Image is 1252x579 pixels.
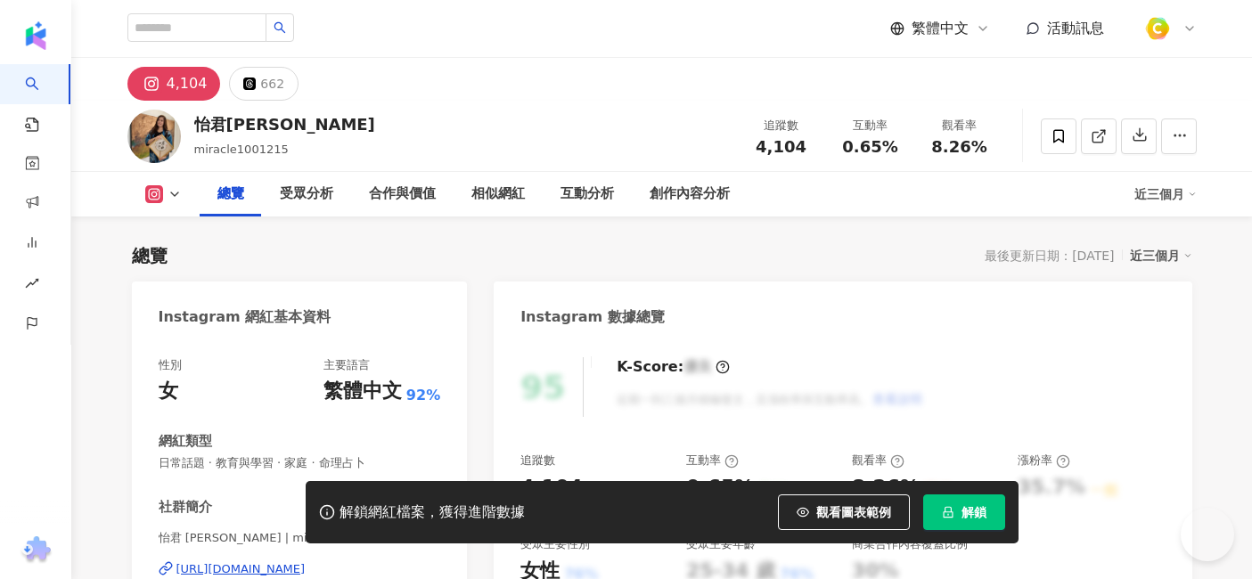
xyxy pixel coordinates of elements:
span: 4,104 [756,137,806,156]
a: [URL][DOMAIN_NAME] [159,561,441,577]
span: 8.26% [931,138,986,156]
div: 受眾主要年齡 [686,536,756,552]
div: 觀看率 [852,453,904,469]
div: 0.65% [686,474,754,502]
div: 受眾主要性別 [520,536,590,552]
span: lock [942,506,954,518]
div: 追蹤數 [520,453,555,469]
div: 解鎖網紅檔案，獲得進階數據 [340,503,525,522]
span: 日常話題 · 教育與學習 · 家庭 · 命理占卜 [159,455,441,471]
div: 合作與價值 [369,183,436,205]
button: 662 [229,67,299,101]
div: [URL][DOMAIN_NAME] [176,561,306,577]
span: 解鎖 [962,505,986,519]
img: logo icon [21,21,50,50]
span: search [274,21,286,34]
div: 4,104 [167,71,208,96]
span: rise [25,265,39,306]
div: 網紅類型 [159,432,212,451]
div: 漲粉率 [1018,453,1070,469]
div: 近三個月 [1130,244,1192,267]
span: 活動訊息 [1047,20,1104,37]
a: search [25,64,61,134]
span: 繁體中文 [912,19,969,38]
div: 互動率 [686,453,739,469]
span: miracle1001215 [194,143,289,156]
div: 互動率 [837,117,904,135]
div: 商業合作內容覆蓋比例 [852,536,968,552]
div: 近三個月 [1134,180,1197,208]
div: Instagram 網紅基本資料 [159,307,331,327]
div: 8.26% [852,474,920,502]
button: 4,104 [127,67,221,101]
div: 繁體中文 [323,378,402,405]
div: 互動分析 [561,183,614,205]
div: 662 [260,71,284,96]
div: 怡君[PERSON_NAME] [194,113,375,135]
div: 受眾分析 [280,183,333,205]
img: %E6%96%B9%E5%BD%A2%E7%B4%94.png [1141,12,1174,45]
div: 總覽 [132,243,168,268]
div: 女 [159,378,178,405]
div: 4,104 [520,474,583,502]
span: 0.65% [842,138,897,156]
button: 解鎖 [923,494,1005,530]
button: 觀看圖表範例 [778,494,910,530]
div: 創作內容分析 [650,183,730,205]
img: chrome extension [19,536,53,565]
div: 主要語言 [323,357,370,373]
div: 追蹤數 [748,117,815,135]
div: 性別 [159,357,182,373]
div: 觀看率 [926,117,994,135]
div: 總覽 [217,183,244,205]
div: K-Score : [617,357,730,377]
div: 最後更新日期：[DATE] [985,249,1114,263]
div: Instagram 數據總覽 [520,307,665,327]
div: 相似網紅 [471,183,525,205]
span: 92% [406,386,440,405]
span: 觀看圖表範例 [816,505,891,519]
img: KOL Avatar [127,110,181,163]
